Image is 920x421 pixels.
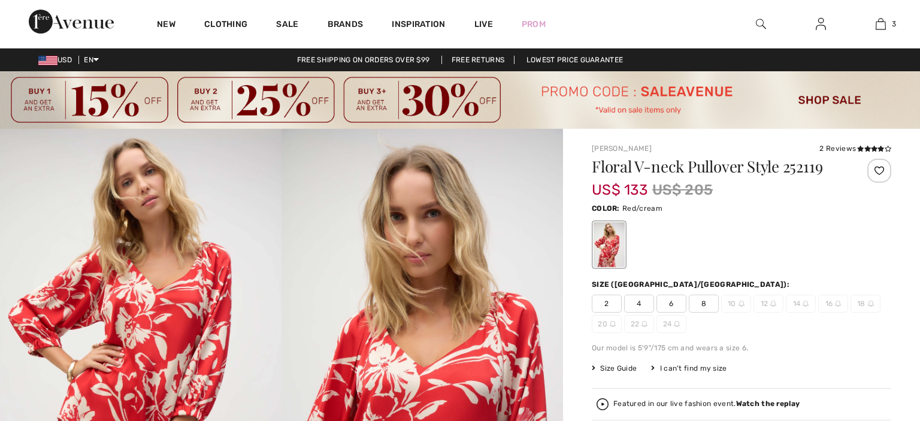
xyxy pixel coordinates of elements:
[818,295,848,313] span: 16
[819,143,891,154] div: 2 Reviews
[674,321,680,327] img: ring-m.svg
[721,295,751,313] span: 10
[592,295,622,313] span: 2
[753,295,783,313] span: 12
[624,315,654,333] span: 22
[594,222,625,267] div: Red/cream
[806,17,836,32] a: Sign In
[892,19,896,29] span: 3
[592,343,891,353] div: Our model is 5'9"/175 cm and wears a size 6.
[656,295,686,313] span: 6
[328,19,364,32] a: Brands
[851,17,910,31] a: 3
[592,204,620,213] span: Color:
[592,279,792,290] div: Size ([GEOGRAPHIC_DATA]/[GEOGRAPHIC_DATA]):
[689,295,719,313] span: 8
[868,301,874,307] img: ring-m.svg
[843,331,908,361] iframe: Opens a widget where you can find more information
[592,169,647,198] span: US$ 133
[392,19,445,32] span: Inspiration
[38,56,77,64] span: USD
[610,321,616,327] img: ring-m.svg
[624,295,654,313] span: 4
[441,56,515,64] a: Free Returns
[622,204,662,213] span: Red/cream
[641,321,647,327] img: ring-m.svg
[803,301,809,307] img: ring-m.svg
[613,400,800,408] div: Featured in our live fashion event.
[38,56,57,65] img: US Dollar
[876,17,886,31] img: My Bag
[287,56,440,64] a: Free shipping on orders over $99
[739,301,745,307] img: ring-m.svg
[592,159,842,174] h1: Floral V-neck Pullover Style 252119
[736,399,800,408] strong: Watch the replay
[770,301,776,307] img: ring-m.svg
[276,19,298,32] a: Sale
[835,301,841,307] img: ring-m.svg
[517,56,633,64] a: Lowest Price Guarantee
[756,17,766,31] img: search the website
[474,18,493,31] a: Live
[786,295,816,313] span: 14
[816,17,826,31] img: My Info
[851,295,880,313] span: 18
[592,144,652,153] a: [PERSON_NAME]
[84,56,99,64] span: EN
[204,19,247,32] a: Clothing
[29,10,114,34] img: 1ère Avenue
[656,315,686,333] span: 24
[592,315,622,333] span: 20
[652,179,713,201] span: US$ 205
[157,19,175,32] a: New
[651,363,727,374] div: I can't find my size
[597,398,609,410] img: Watch the replay
[522,18,546,31] a: Prom
[592,363,637,374] span: Size Guide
